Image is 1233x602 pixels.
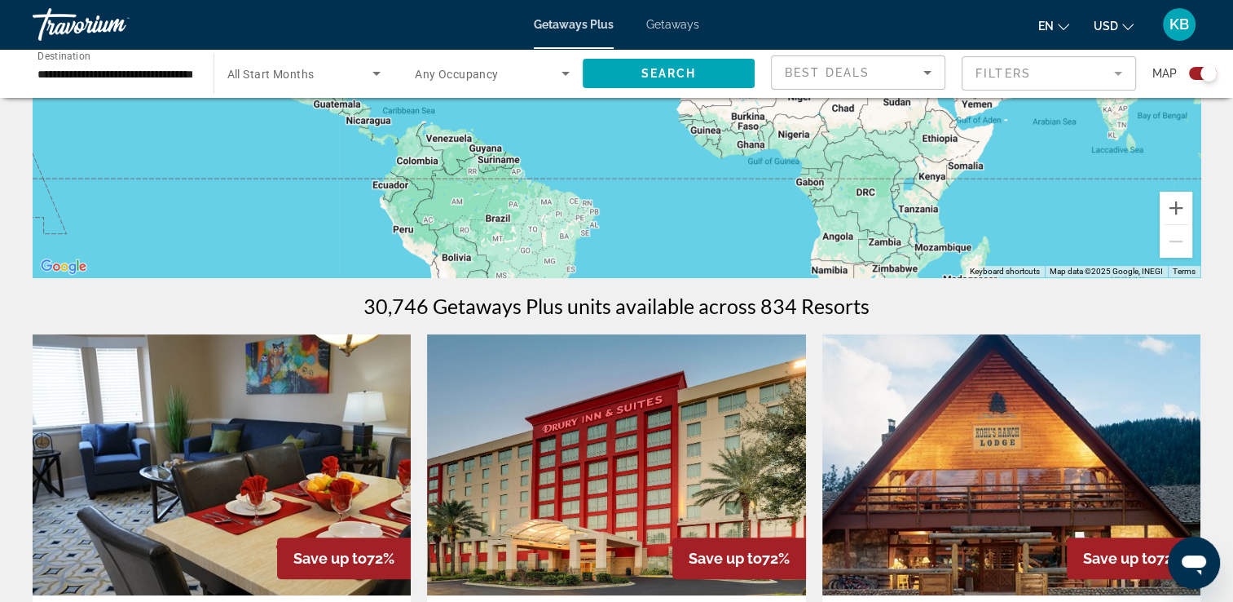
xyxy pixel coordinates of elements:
[427,334,805,595] img: S378E01X.jpg
[277,538,411,579] div: 72%
[672,538,806,579] div: 72%
[1152,62,1177,85] span: Map
[641,67,696,80] span: Search
[1038,20,1054,33] span: en
[1050,267,1163,276] span: Map data ©2025 Google, INEGI
[1160,192,1192,224] button: Zoom in
[33,3,196,46] a: Travorium
[33,334,411,595] img: 6815I01L.jpg
[37,50,90,61] span: Destination
[227,68,315,81] span: All Start Months
[363,294,870,318] h1: 30,746 Getaways Plus units available across 834 Resorts
[583,59,755,88] button: Search
[534,18,614,31] a: Getaways Plus
[1169,16,1189,33] span: KB
[415,68,499,81] span: Any Occupancy
[1094,14,1134,38] button: Change currency
[822,334,1200,595] img: 3986E01L.jpg
[293,550,367,567] span: Save up to
[1158,7,1200,42] button: User Menu
[37,256,90,277] img: Google
[1173,267,1196,276] a: Terms (opens in new tab)
[962,55,1136,91] button: Filter
[1094,20,1118,33] span: USD
[1168,537,1220,589] iframe: Button to launch messaging window
[970,266,1040,277] button: Keyboard shortcuts
[1160,225,1192,258] button: Zoom out
[689,550,762,567] span: Save up to
[1067,538,1200,579] div: 72%
[1083,550,1156,567] span: Save up to
[37,256,90,277] a: Open this area in Google Maps (opens a new window)
[1038,14,1069,38] button: Change language
[785,63,931,82] mat-select: Sort by
[646,18,699,31] a: Getaways
[785,66,870,79] span: Best Deals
